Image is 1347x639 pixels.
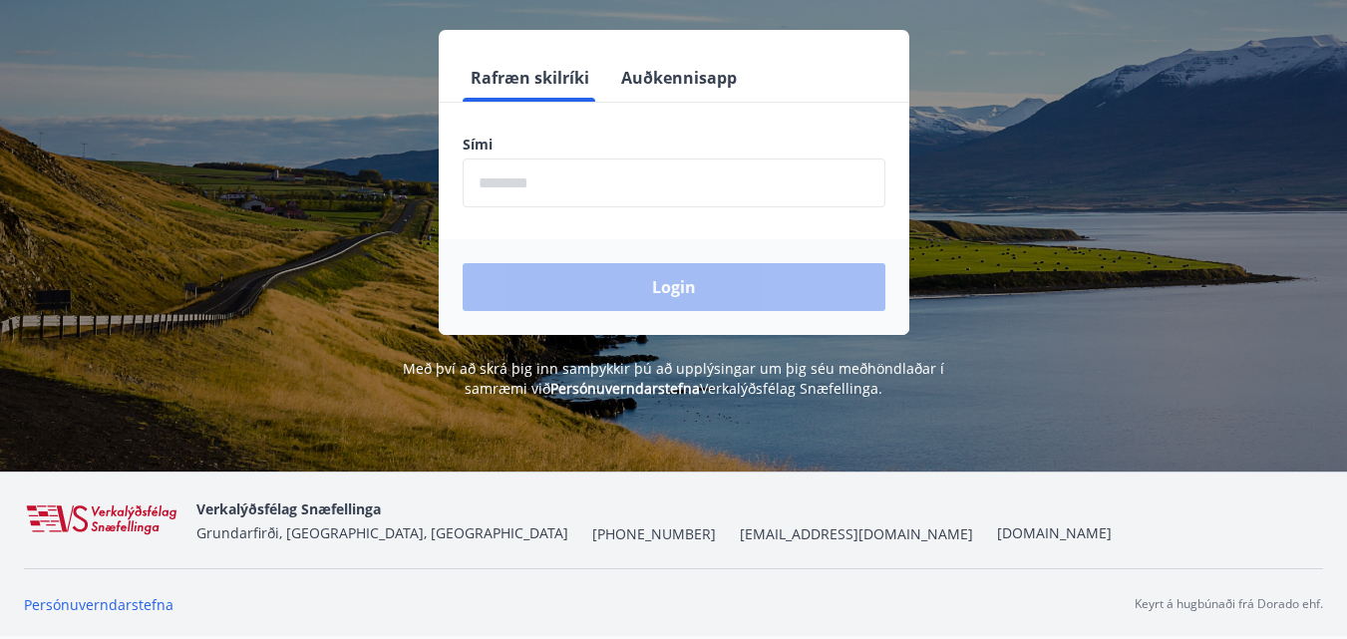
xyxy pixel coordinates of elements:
[592,524,716,544] span: [PHONE_NUMBER]
[740,524,973,544] span: [EMAIL_ADDRESS][DOMAIN_NAME]
[196,499,381,518] span: Verkalýðsfélag Snæfellinga
[997,523,1112,542] a: [DOMAIN_NAME]
[196,523,568,542] span: Grundarfirði, [GEOGRAPHIC_DATA], [GEOGRAPHIC_DATA]
[24,503,180,537] img: WvRpJk2u6KDFA1HvFrCJUzbr97ECa5dHUCvez65j.png
[403,359,944,398] span: Með því að skrá þig inn samþykkir þú að upplýsingar um þig séu meðhöndlaðar í samræmi við Verkalý...
[1135,595,1323,613] p: Keyrt á hugbúnaði frá Dorado ehf.
[613,54,745,102] button: Auðkennisapp
[550,379,700,398] a: Persónuverndarstefna
[463,135,885,155] label: Sími
[463,54,597,102] button: Rafræn skilríki
[24,595,173,614] a: Persónuverndarstefna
